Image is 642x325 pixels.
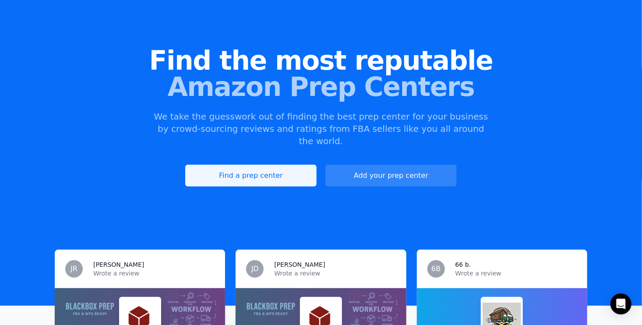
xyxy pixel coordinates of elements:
span: Find the most reputable [14,47,628,74]
h3: [PERSON_NAME] [274,260,325,269]
span: 6B [431,265,441,272]
p: Wrote a review [455,269,577,278]
p: Wrote a review [274,269,395,278]
p: Wrote a review [93,269,215,278]
span: Amazon Prep Centers [14,74,628,100]
h3: [PERSON_NAME] [93,260,144,269]
span: JR [71,265,78,272]
h3: 66 b. [455,260,471,269]
a: Find a prep center [185,165,317,187]
span: JD [251,265,259,272]
p: We take the guesswork out of finding the best prep center for your business by crowd-sourcing rev... [153,110,489,147]
div: Open Intercom Messenger [610,293,631,314]
a: Add your prep center [325,165,457,187]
